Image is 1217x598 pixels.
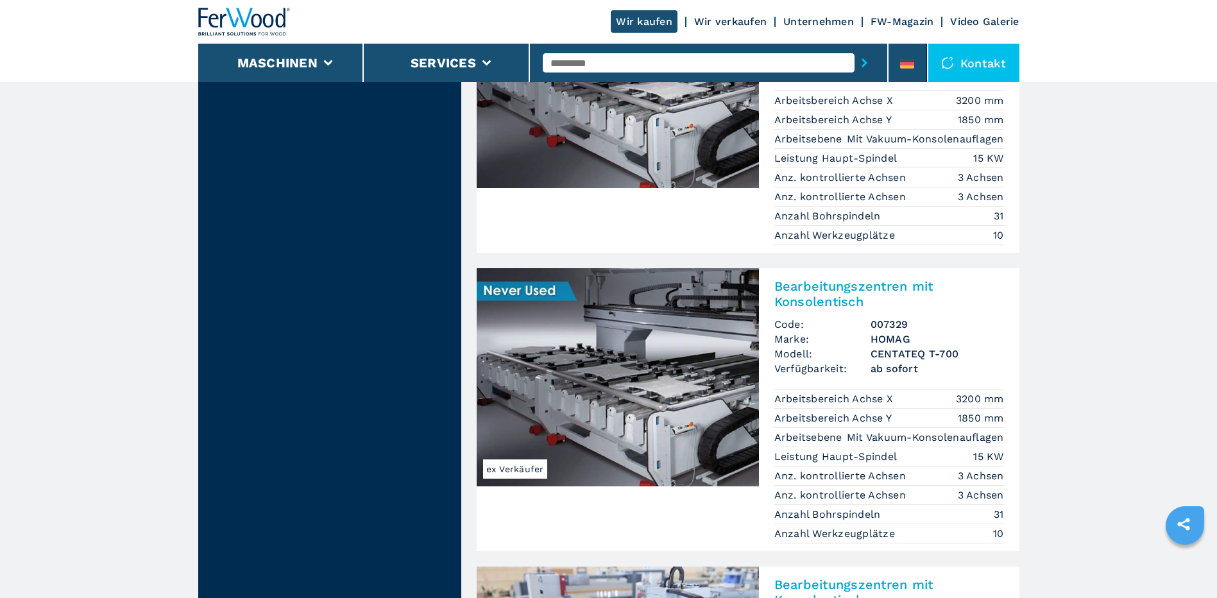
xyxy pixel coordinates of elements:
[774,392,897,406] p: Arbeitsbereich Achse X
[855,48,874,78] button: submit-button
[847,132,1004,146] em: Mit Vakuum-Konsolenauflagen
[871,15,934,28] a: FW-Magazin
[950,15,1019,28] a: Video Galerie
[774,508,884,522] p: Anzahl Bohrspindeln
[774,278,1004,309] h2: Bearbeitungszentren mit Konsolentisch
[477,268,1019,551] a: Bearbeitungszentren mit Konsolentisch HOMAG CENTATEQ T-700ex VerkäuferBearbeitungszentren mit Kon...
[956,93,1004,108] em: 3200 mm
[871,361,1004,376] span: ab sofort
[994,507,1004,522] em: 31
[994,209,1004,223] em: 31
[774,171,910,185] p: Anz. kontrollierte Achsen
[694,15,767,28] a: Wir verkaufen
[958,170,1004,185] em: 3 Achsen
[611,10,677,33] a: Wir kaufen
[941,56,954,69] img: Kontakt
[774,317,871,332] span: Code:
[774,209,884,223] p: Anzahl Bohrspindeln
[774,527,899,541] p: Anzahl Werkzeugplätze
[993,228,1004,243] em: 10
[774,228,899,243] p: Anzahl Werkzeugplätze
[847,430,1004,445] em: Mit Vakuum-Konsolenauflagen
[411,55,476,71] button: Services
[237,55,318,71] button: Maschinen
[774,469,910,483] p: Anz. kontrollierte Achsen
[958,411,1004,425] em: 1850 mm
[774,132,846,146] p: Arbeitsebene
[774,94,897,108] p: Arbeitsbereich Achse X
[783,15,854,28] a: Unternehmen
[198,8,291,36] img: Ferwood
[871,317,1004,332] h3: 007329
[1162,540,1207,588] iframe: Chat
[871,332,1004,346] h3: HOMAG
[774,450,901,464] p: Leistung Haupt-Spindel
[774,361,871,376] span: Verfügbarkeit:
[774,151,901,166] p: Leistung Haupt-Spindel
[871,346,1004,361] h3: CENTATEQ T-700
[973,151,1003,166] em: 15 KW
[956,391,1004,406] em: 3200 mm
[774,431,846,445] p: Arbeitsebene
[958,112,1004,127] em: 1850 mm
[958,488,1004,502] em: 3 Achsen
[774,488,910,502] p: Anz. kontrollierte Achsen
[774,190,910,204] p: Anz. kontrollierte Achsen
[993,526,1004,541] em: 10
[774,346,871,361] span: Modell:
[1168,508,1200,540] a: sharethis
[958,468,1004,483] em: 3 Achsen
[774,332,871,346] span: Marke:
[774,411,896,425] p: Arbeitsbereich Achse Y
[958,189,1004,204] em: 3 Achsen
[477,268,759,486] img: Bearbeitungszentren mit Konsolentisch HOMAG CENTATEQ T-700
[483,459,547,479] span: ex Verkäufer
[928,44,1019,82] div: Kontakt
[973,449,1003,464] em: 15 KW
[774,113,896,127] p: Arbeitsbereich Achse Y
